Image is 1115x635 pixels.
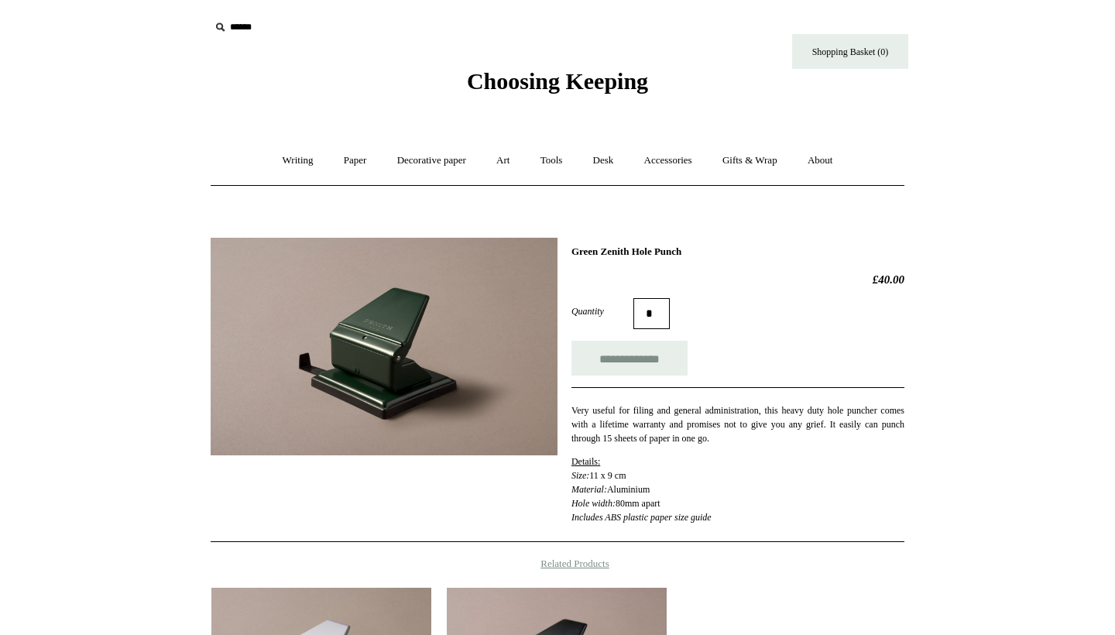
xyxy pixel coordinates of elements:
[794,140,847,181] a: About
[330,140,381,181] a: Paper
[527,140,577,181] a: Tools
[708,140,791,181] a: Gifts & Wrap
[571,484,607,495] em: Material:
[571,273,904,287] h2: £40.00
[383,140,480,181] a: Decorative paper
[571,405,904,444] span: Very useful for filing and general administration, this heavy duty hole puncher comes with a life...
[482,140,523,181] a: Art
[170,558,945,570] h4: Related Products
[571,512,712,523] em: Includes ABS plastic paper size guide
[571,456,600,467] span: Details:
[579,140,628,181] a: Desk
[467,68,648,94] span: Choosing Keeping
[571,498,616,509] em: Hole width:
[616,498,660,509] span: 80mm apart
[269,140,328,181] a: Writing
[792,34,908,69] a: Shopping Basket (0)
[571,245,904,258] h1: Green Zenith Hole Punch
[211,238,557,455] img: Green Zenith Hole Punch
[607,484,650,495] span: Aluminium
[467,81,648,91] a: Choosing Keeping
[571,304,633,318] label: Quantity
[630,140,706,181] a: Accessories
[571,456,712,523] span: 11 x 9 cm
[571,470,589,481] em: Size:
